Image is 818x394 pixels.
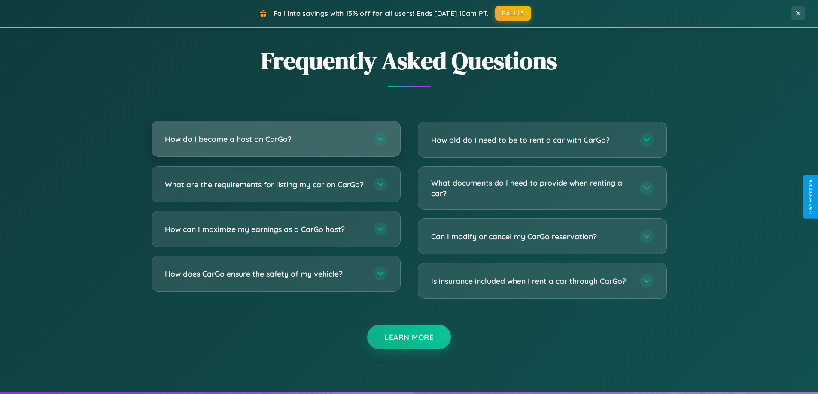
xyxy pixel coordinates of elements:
[367,325,451,349] button: Learn More
[165,179,365,190] h3: What are the requirements for listing my car on CarGo?
[165,268,365,279] h3: How does CarGo ensure the safety of my vehicle?
[431,276,631,286] h3: Is insurance included when I rent a car through CarGo?
[274,9,489,18] span: Fall into savings with 15% off for all users! Ends [DATE] 10am PT.
[431,177,631,199] h3: What documents do I need to provide when renting a car?
[165,134,365,144] h3: How do I become a host on CarGo?
[431,135,631,145] h3: How old do I need to be to rent a car with CarGo?
[495,6,531,21] button: FALL15
[165,224,365,235] h3: How can I maximize my earnings as a CarGo host?
[431,231,631,242] h3: Can I modify or cancel my CarGo reservation?
[152,44,667,77] h2: Frequently Asked Questions
[808,180,814,214] div: Give Feedback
